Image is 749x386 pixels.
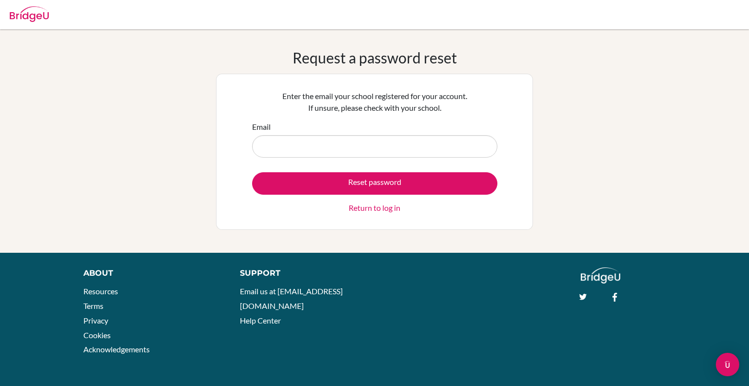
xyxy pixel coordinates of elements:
label: Email [252,121,271,133]
button: Reset password [252,172,497,195]
div: Open Intercom Messenger [716,353,739,376]
a: Help Center [240,316,281,325]
a: Resources [83,286,118,296]
h1: Request a password reset [293,49,457,66]
div: Support [240,267,364,279]
a: Return to log in [349,202,400,214]
p: Enter the email your school registered for your account. If unsure, please check with your school. [252,90,497,114]
div: About [83,267,218,279]
img: logo_white@2x-f4f0deed5e89b7ecb1c2cc34c3e3d731f90f0f143d5ea2071677605dd97b5244.png [581,267,620,284]
a: Acknowledgements [83,345,150,354]
a: Cookies [83,330,111,340]
img: Bridge-U [10,6,49,22]
a: Privacy [83,316,108,325]
a: Terms [83,301,103,310]
a: Email us at [EMAIL_ADDRESS][DOMAIN_NAME] [240,286,343,310]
